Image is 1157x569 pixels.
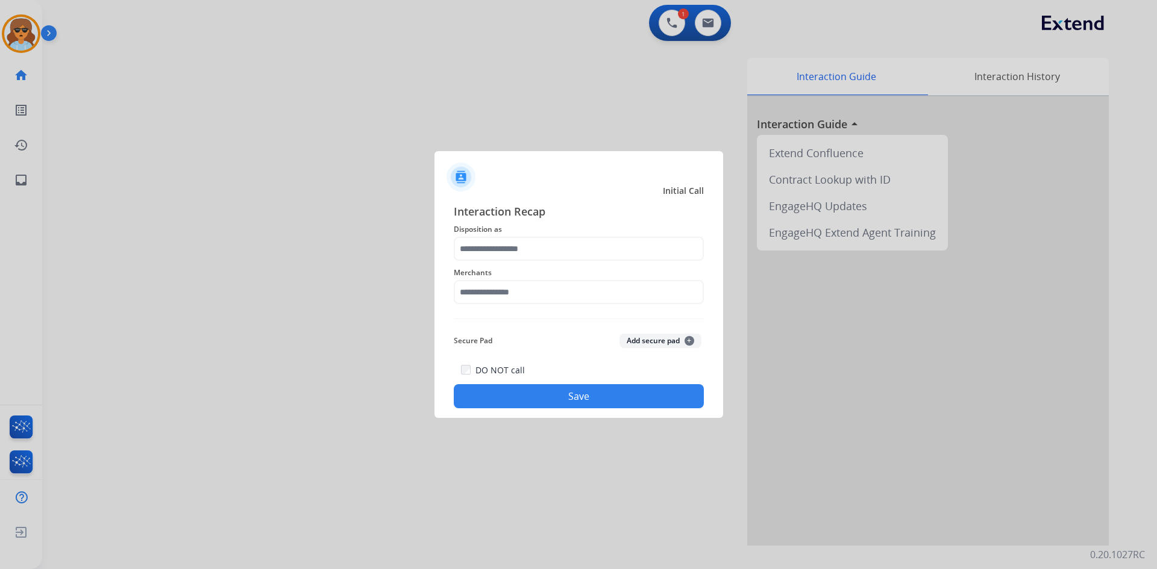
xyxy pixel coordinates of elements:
span: Interaction Recap [454,203,704,222]
label: DO NOT call [475,364,525,376]
p: 0.20.1027RC [1090,547,1145,562]
button: Save [454,384,704,408]
img: contactIcon [447,163,475,191]
span: Initial Call [663,185,704,197]
span: + [685,336,694,346]
span: Disposition as [454,222,704,237]
button: Add secure pad+ [619,334,701,348]
span: Secure Pad [454,334,492,348]
span: Merchants [454,266,704,280]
